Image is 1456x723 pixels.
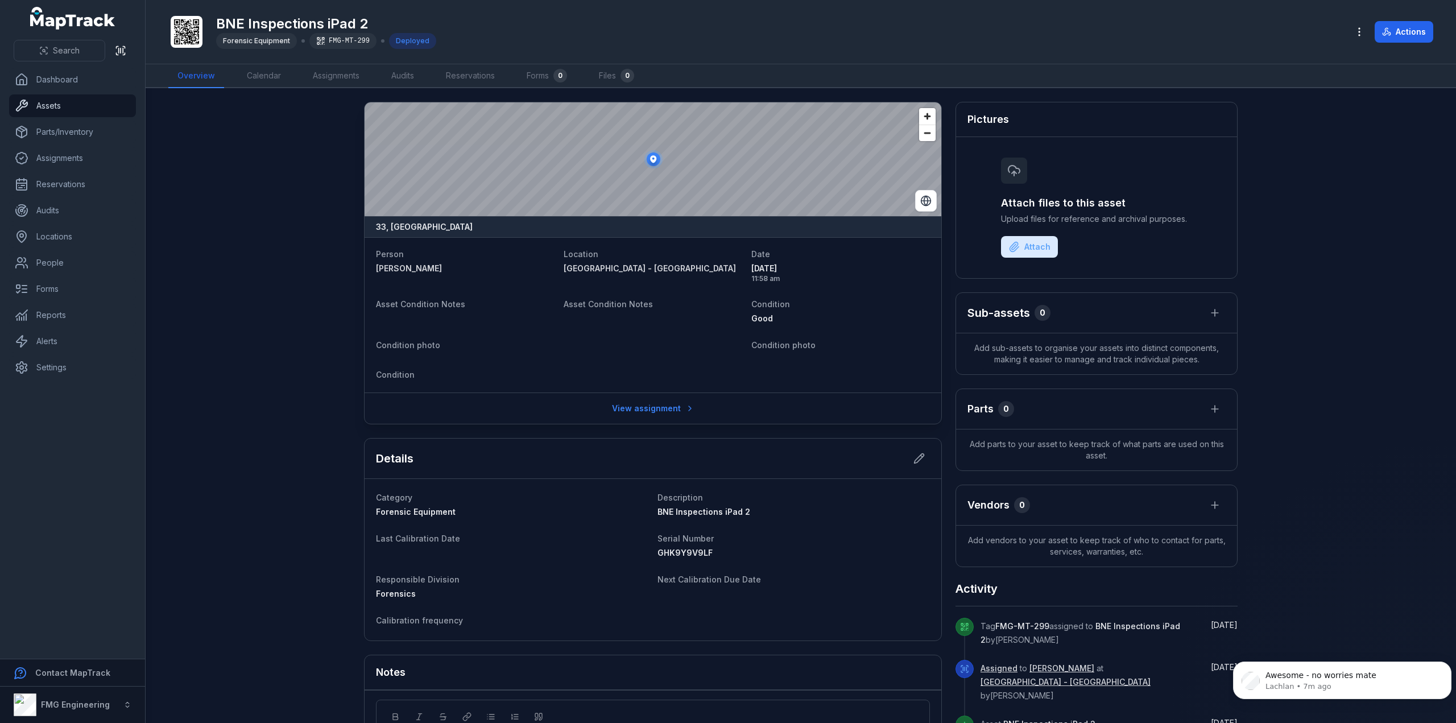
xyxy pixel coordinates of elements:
a: [PERSON_NAME] [1029,663,1094,674]
b: A few minutes [28,129,92,138]
span: Good [751,313,773,323]
h1: Lachlan [55,6,90,14]
span: Category [376,493,412,502]
span: Asset Condition Notes [564,299,653,309]
span: Condition [376,370,415,379]
a: Alerts [9,330,136,353]
h3: Attach files to this asset [1001,195,1192,211]
textarea: Message… [10,349,218,368]
button: Attach [1001,236,1058,258]
div: Do have permissions to see the “settings” panel? Otherwise I’ll check for you [9,244,187,291]
div: Hey Calum [18,188,62,199]
span: Condition [751,299,790,309]
a: Assignments [304,64,369,88]
div: Lachlan says… [9,244,218,300]
div: Lachlan says… [9,181,218,207]
a: [PERSON_NAME] [376,263,555,274]
div: joined the conversation [65,157,176,167]
div: Fin says… [9,60,218,155]
p: Active in the last 15m [55,14,136,26]
h3: Pictures [967,111,1009,127]
button: Start recording [72,373,81,382]
div: Lachlan says… [9,207,218,244]
a: Calendar [238,64,290,88]
div: Yes - you can go to “settings” and then click “custom fields” [18,214,177,236]
span: 11:58 am [751,274,930,283]
button: Upload attachment [18,373,27,382]
span: Date [751,249,770,259]
a: Assignments [9,147,136,170]
a: Assets [9,94,136,117]
span: Add sub-assets to organise your assets into distinct components, making it easier to manage and t... [956,333,1237,374]
div: Do have permissions to see the “settings” panel? Otherwise I’ll check for you [18,251,177,284]
span: [DATE] [751,263,930,274]
span: Description [657,493,703,502]
span: Calibration frequency [376,615,463,625]
span: Condition photo [751,340,816,350]
a: Parts/Inventory [9,121,136,143]
a: Files0 [590,64,643,88]
div: 0 [998,401,1014,417]
strong: 33, [GEOGRAPHIC_DATA] [376,221,473,233]
span: Serial Number [657,534,714,543]
a: Assigned [981,663,1017,674]
span: FMG-MT-299 [995,621,1049,631]
a: Dashboard [9,68,136,91]
a: Audits [382,64,423,88]
button: Gif picker [54,373,63,382]
span: [GEOGRAPHIC_DATA] - [GEOGRAPHIC_DATA] [564,263,736,273]
a: [GEOGRAPHIC_DATA] - [GEOGRAPHIC_DATA] [564,263,742,274]
button: Emoji picker [36,373,45,382]
button: Zoom in [919,108,936,125]
div: Deployed [389,33,436,49]
h2: Details [376,451,413,466]
time: 9/30/2025, 11:59:15 AM [1211,620,1238,630]
span: Forensics [376,589,416,598]
span: Next Calibration Due Date [657,575,761,584]
button: go back [7,5,29,26]
strong: Contact MapTrack [35,668,110,677]
span: Last Calibration Date [376,534,460,543]
span: Location [564,249,598,259]
div: You’ll get replies here and in your email:✉️[EMAIL_ADDRESS][PERSON_NAME][DOMAIN_NAME]Our usual re... [9,60,187,146]
div: Lachlan says… [9,345,218,395]
div: Hey Calum [9,181,71,206]
div: Close [200,5,220,25]
button: Search [14,40,105,61]
span: Person [376,249,404,259]
a: MapTrack [30,7,115,30]
span: Tag assigned to by [PERSON_NAME] [981,621,1180,644]
button: Zoom out [919,125,936,141]
b: Lachlan [65,158,96,166]
div: Yes - you can go to “settings” and then click “custom fields” [9,207,187,243]
button: Switch to Satellite View [915,190,937,212]
span: Responsible Division [376,575,460,584]
button: Actions [1375,21,1433,43]
b: [EMAIL_ADDRESS][PERSON_NAME][DOMAIN_NAME] [18,89,167,110]
a: Settings [9,356,136,379]
span: [DATE] [1211,662,1238,672]
div: 0 [1035,305,1050,321]
div: Calum says… [9,300,218,345]
h3: Vendors [967,497,1010,513]
a: Forms [9,278,136,300]
a: Reservations [437,64,504,88]
div: Calum says… [9,3,218,60]
a: View assignment [605,398,702,419]
h2: Sub-assets [967,305,1030,321]
span: GHK9Y9V9LF [657,548,713,557]
span: Upload files for reference and archival purposes. [1001,213,1192,225]
span: Add parts to your asset to keep track of what parts are used on this asset. [956,429,1237,470]
h1: BNE Inspections iPad 2 [216,15,436,33]
time: 9/30/2025, 11:58:53 AM [751,263,930,283]
time: 9/30/2025, 11:58:53 AM [1211,662,1238,672]
iframe: Intercom notifications message [1228,638,1456,717]
a: People [9,251,136,274]
div: FMG-MT-299 [309,33,377,49]
span: to at by [PERSON_NAME] [981,663,1151,700]
div: Awesome - no worries mate [9,345,138,370]
a: Overview [168,64,224,88]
